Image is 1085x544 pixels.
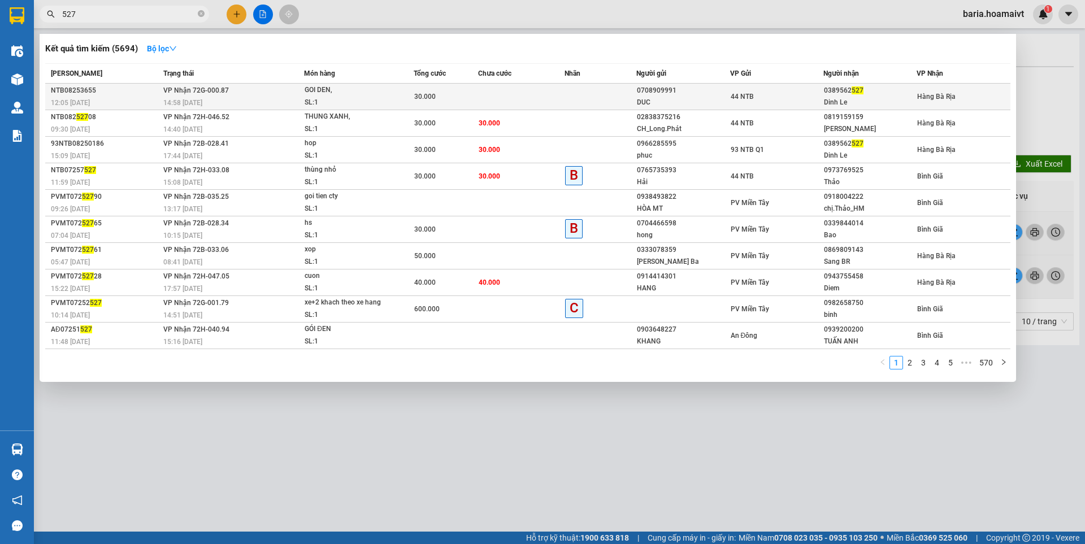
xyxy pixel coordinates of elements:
[51,271,160,282] div: PVMT072 28
[305,190,389,203] div: goi tien cty
[565,69,580,77] span: Nhãn
[163,86,229,94] span: VP Nhận 72G-000.87
[976,356,996,369] a: 570
[169,45,177,53] span: down
[824,191,916,203] div: 0918004222
[51,324,160,336] div: AĐ07251
[890,356,902,369] a: 1
[824,176,916,188] div: Thảo
[163,166,229,174] span: VP Nhận 72H-033.08
[198,10,205,17] span: close-circle
[305,176,389,189] div: SL: 1
[414,119,436,127] span: 30.000
[305,256,389,268] div: SL: 1
[824,256,916,268] div: Sang BR
[824,150,916,162] div: Dinh Le
[76,113,88,121] span: 527
[51,297,160,309] div: PVMT07252
[824,203,916,215] div: chị.Thảo_HM
[163,125,202,133] span: 14:40 [DATE]
[163,99,202,107] span: 14:58 [DATE]
[305,123,389,136] div: SL: 1
[903,356,917,369] li: 2
[163,152,202,160] span: 17:44 [DATE]
[1000,359,1007,365] span: right
[305,336,389,348] div: SL: 1
[917,93,956,101] span: Hàng Bà Rịa
[11,443,23,455] img: warehouse-icon
[824,138,916,150] div: 0389562
[414,172,436,180] span: 30.000
[637,244,729,256] div: 0333078359
[414,225,436,233] span: 30.000
[731,119,754,127] span: 44 NTB
[163,205,202,213] span: 13:17 [DATE]
[163,193,229,201] span: VP Nhận 72B-035.25
[82,219,94,227] span: 527
[824,336,916,347] div: TUẤN ANH
[824,123,916,135] div: [PERSON_NAME]
[12,495,23,506] span: notification
[11,45,23,57] img: warehouse-icon
[163,325,229,333] span: VP Nhận 72H-040.94
[414,93,436,101] span: 30.000
[957,356,975,369] span: •••
[917,356,930,369] a: 3
[852,140,863,147] span: 527
[637,150,729,162] div: phuc
[305,84,389,97] div: GOI DEN,
[730,69,751,77] span: VP Gửi
[824,164,916,176] div: 0973769525
[731,278,769,286] span: PV Miền Tây
[975,356,997,369] li: 570
[305,282,389,295] div: SL: 1
[637,85,729,97] div: 0708909991
[51,232,90,240] span: 07:04 [DATE]
[824,217,916,229] div: 0339844014
[637,229,729,241] div: hong
[45,43,138,55] h3: Kết quả tìm kiếm ( 5694 )
[957,356,975,369] li: Next 5 Pages
[84,166,96,174] span: 527
[305,243,389,256] div: xop
[917,278,956,286] span: Hàng Bà Rịa
[305,203,389,215] div: SL: 1
[163,338,202,346] span: 15:16 [DATE]
[62,8,196,20] input: Tìm tên, số ĐT hoặc mã đơn
[852,86,863,94] span: 527
[637,324,729,336] div: 0903648227
[731,93,754,101] span: 44 NTB
[414,278,436,286] span: 40.000
[163,285,202,293] span: 17:57 [DATE]
[305,309,389,321] div: SL: 1
[51,164,160,176] div: NTB07257
[305,111,389,123] div: THUNG XANH,
[565,166,583,185] span: B
[305,297,389,309] div: xe+2 khach theo xe hang
[944,356,957,369] a: 5
[731,305,769,313] span: PV Miền Tây
[917,119,956,127] span: Hàng Bà Rịa
[931,356,943,369] a: 4
[930,356,944,369] li: 4
[823,69,859,77] span: Người nhận
[11,102,23,114] img: warehouse-icon
[90,299,102,307] span: 527
[51,138,160,150] div: 93NTB08250186
[824,297,916,309] div: 0982658750
[163,69,194,77] span: Trạng thái
[637,282,729,294] div: HANG
[944,356,957,369] li: 5
[305,164,389,176] div: thùng nhỏ
[163,299,229,307] span: VP Nhận 72G-001.79
[731,146,764,154] span: 93 NTB Q1
[305,150,389,162] div: SL: 1
[51,69,102,77] span: [PERSON_NAME]
[305,323,389,336] div: GÓI ĐEN
[51,191,160,203] div: PVMT072 90
[636,69,666,77] span: Người gửi
[824,271,916,282] div: 0943755458
[637,176,729,188] div: Hải
[51,338,90,346] span: 11:48 [DATE]
[637,138,729,150] div: 0966285595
